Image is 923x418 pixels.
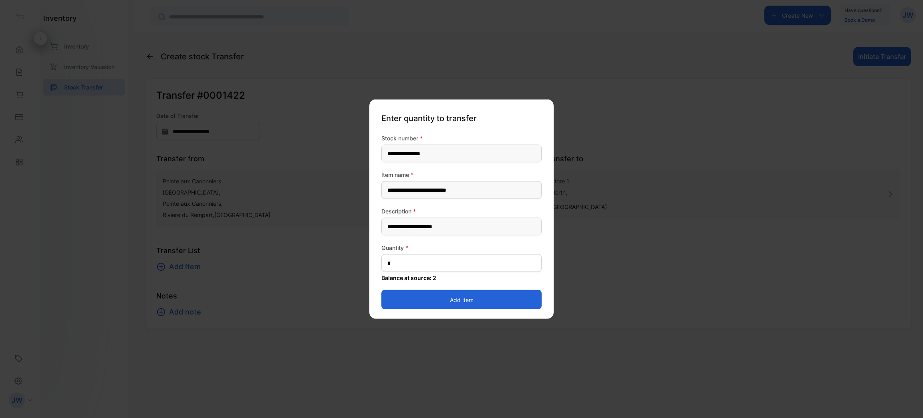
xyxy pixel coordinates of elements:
[6,3,30,27] button: Open LiveChat chat widget
[381,170,542,179] label: Item name
[381,290,542,309] button: Add item
[381,274,542,282] p: Balance at source: 2
[381,109,542,128] p: Enter quantity to transfer
[381,243,542,252] label: Quantity
[381,134,542,142] label: Stock number
[381,207,542,215] label: Description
